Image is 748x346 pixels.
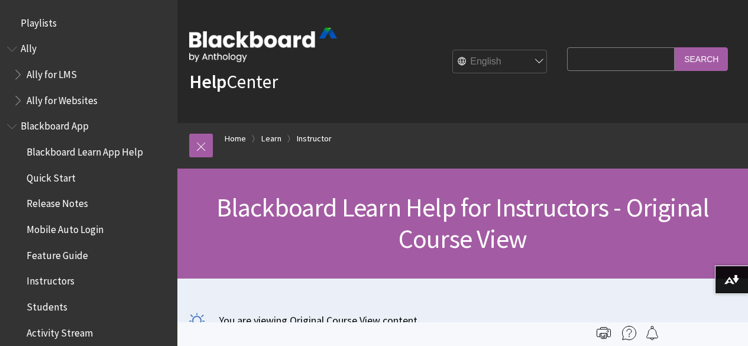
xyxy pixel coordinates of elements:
img: Print [597,326,611,340]
strong: Help [189,70,226,93]
span: Ally [21,39,37,55]
span: Activity Stream [27,323,93,339]
span: Blackboard App [21,117,89,132]
span: Blackboard Learn App Help [27,142,143,158]
img: Blackboard by Anthology [189,28,337,62]
input: Search [675,47,728,70]
span: Students [27,297,67,313]
span: Instructors [27,271,75,287]
span: Ally for Websites [27,90,98,106]
a: HelpCenter [189,70,278,93]
span: Quick Start [27,168,76,184]
span: Ally for LMS [27,64,77,80]
a: Home [225,131,246,146]
a: Instructor [297,131,332,146]
nav: Book outline for Playlists [7,13,170,33]
select: Site Language Selector [453,50,548,74]
img: More help [622,326,636,340]
span: Blackboard Learn Help for Instructors - Original Course View [216,191,710,255]
span: Mobile Auto Login [27,219,103,235]
img: Follow this page [645,326,659,340]
p: You are viewing Original Course View content [189,313,736,328]
nav: Book outline for Anthology Ally Help [7,39,170,111]
span: Release Notes [27,194,88,210]
span: Feature Guide [27,245,88,261]
span: Playlists [21,13,57,29]
a: Learn [261,131,281,146]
